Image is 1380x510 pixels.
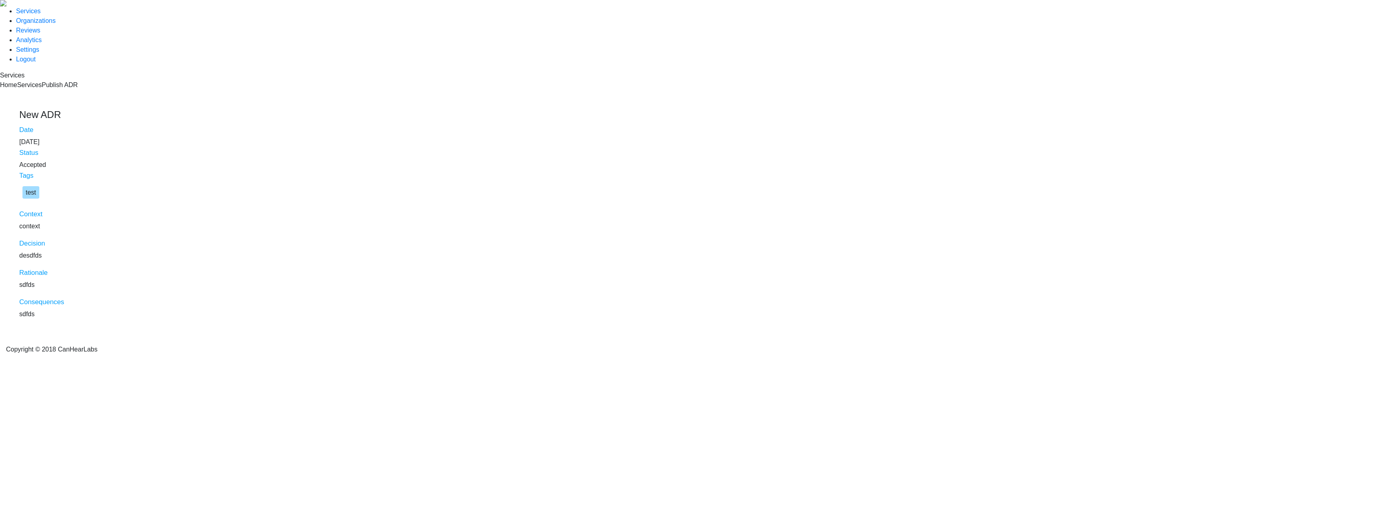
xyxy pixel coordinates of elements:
[19,208,1361,218] h3: Context
[16,17,56,24] a: Organizations
[19,280,1361,290] p: sdfds
[19,147,1361,157] h3: Status
[19,109,1361,121] h1: New ADR
[19,124,1361,134] h3: Date
[19,251,1361,260] p: desdfds
[19,170,1361,180] h3: Tags
[19,238,1361,248] h3: Decision
[16,27,40,34] a: Reviews
[19,296,1361,306] h3: Consequences
[16,56,36,63] a: Logout
[19,109,1361,319] div: [DATE] Accepted
[19,267,1361,277] h3: Rationale
[16,37,42,43] a: Analytics
[19,309,1361,319] p: sdfds
[19,221,1361,231] p: context
[16,46,39,53] a: Settings
[22,186,39,198] li: test
[16,8,41,14] a: Services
